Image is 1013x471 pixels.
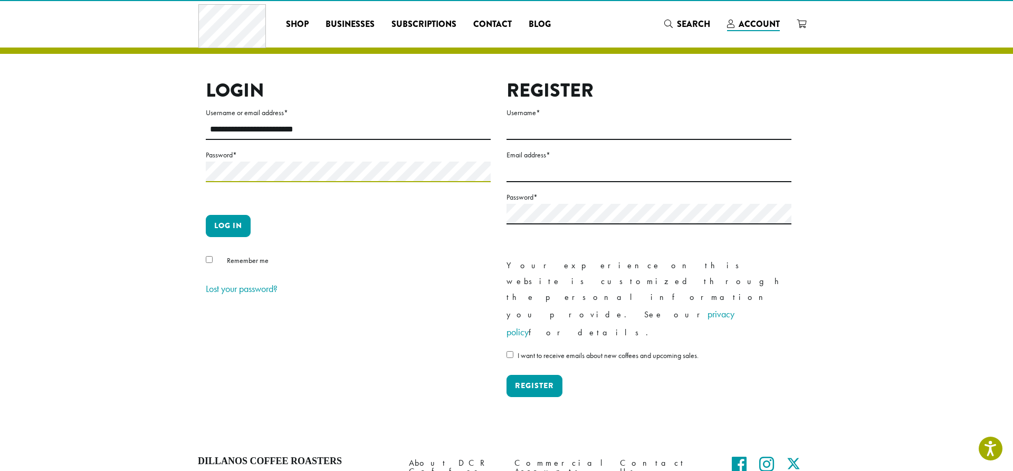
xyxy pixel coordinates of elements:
[506,375,562,397] button: Register
[206,215,251,237] button: Log in
[391,18,456,31] span: Subscriptions
[677,18,710,30] span: Search
[656,15,719,33] a: Search
[739,18,780,30] span: Account
[506,351,513,358] input: I want to receive emails about new coffees and upcoming sales.
[206,106,491,119] label: Username or email address
[506,106,791,119] label: Username
[326,18,375,31] span: Businesses
[206,282,278,295] a: Lost your password?
[473,18,512,31] span: Contact
[518,351,699,360] span: I want to receive emails about new coffees and upcoming sales.
[286,18,309,31] span: Shop
[506,308,734,338] a: privacy policy
[206,148,491,162] label: Password
[529,18,551,31] span: Blog
[506,258,791,341] p: Your experience on this website is customized through the personal information you provide. See o...
[206,79,491,102] h2: Login
[506,148,791,162] label: Email address
[506,191,791,204] label: Password
[198,456,393,467] h4: Dillanos Coffee Roasters
[227,256,269,265] span: Remember me
[506,79,791,102] h2: Register
[278,16,317,33] a: Shop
